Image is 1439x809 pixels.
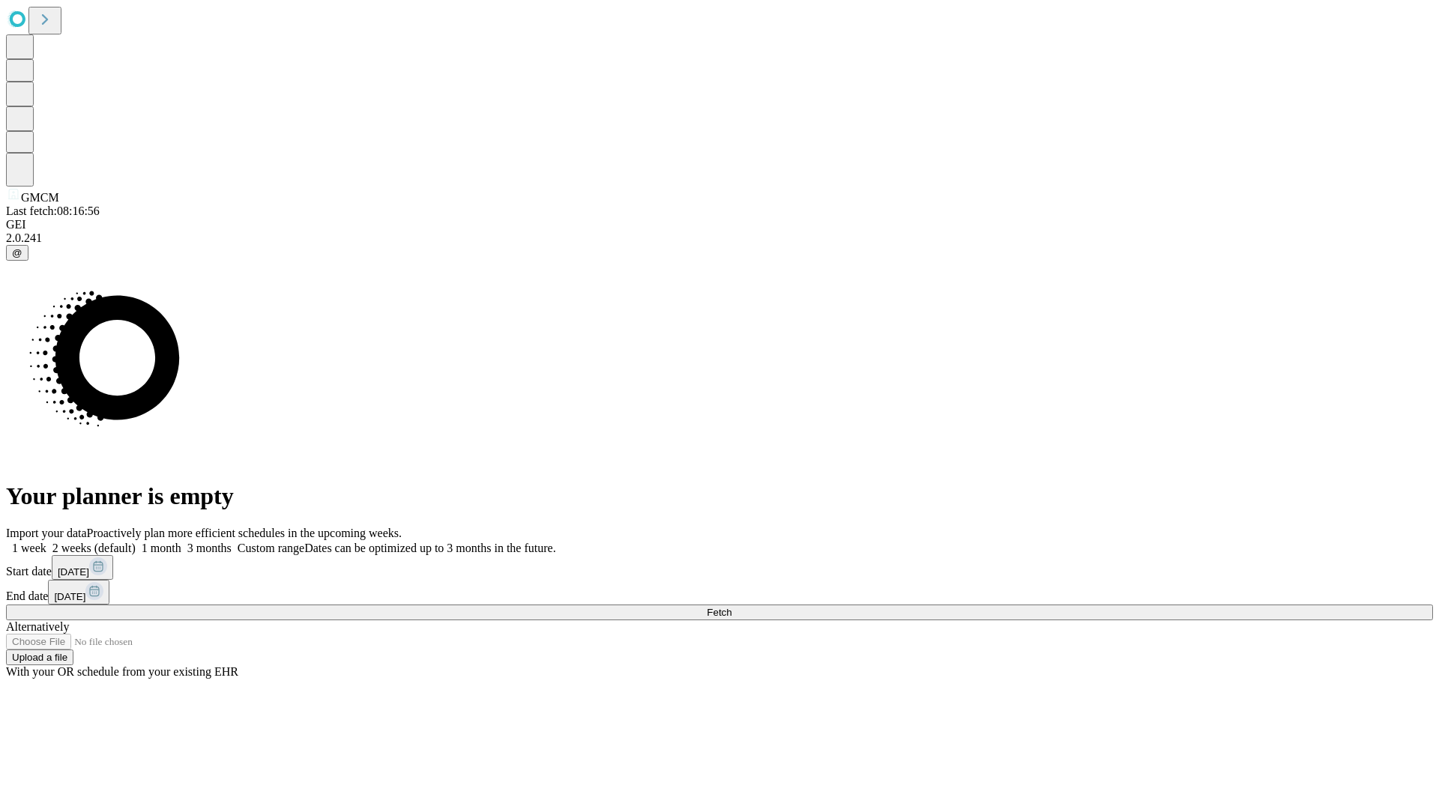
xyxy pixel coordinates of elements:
[6,245,28,261] button: @
[87,527,402,539] span: Proactively plan more efficient schedules in the upcoming weeks.
[48,580,109,605] button: [DATE]
[6,649,73,665] button: Upload a file
[6,482,1433,510] h1: Your planner is empty
[6,204,100,217] span: Last fetch: 08:16:56
[58,566,89,578] span: [DATE]
[6,555,1433,580] div: Start date
[142,542,181,554] span: 1 month
[238,542,304,554] span: Custom range
[52,542,136,554] span: 2 weeks (default)
[54,591,85,602] span: [DATE]
[6,665,238,678] span: With your OR schedule from your existing EHR
[12,542,46,554] span: 1 week
[21,191,59,204] span: GMCM
[6,605,1433,620] button: Fetch
[6,218,1433,231] div: GEI
[6,620,69,633] span: Alternatively
[187,542,232,554] span: 3 months
[6,527,87,539] span: Import your data
[304,542,555,554] span: Dates can be optimized up to 3 months in the future.
[6,231,1433,245] div: 2.0.241
[52,555,113,580] button: [DATE]
[12,247,22,258] span: @
[6,580,1433,605] div: End date
[707,607,731,618] span: Fetch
